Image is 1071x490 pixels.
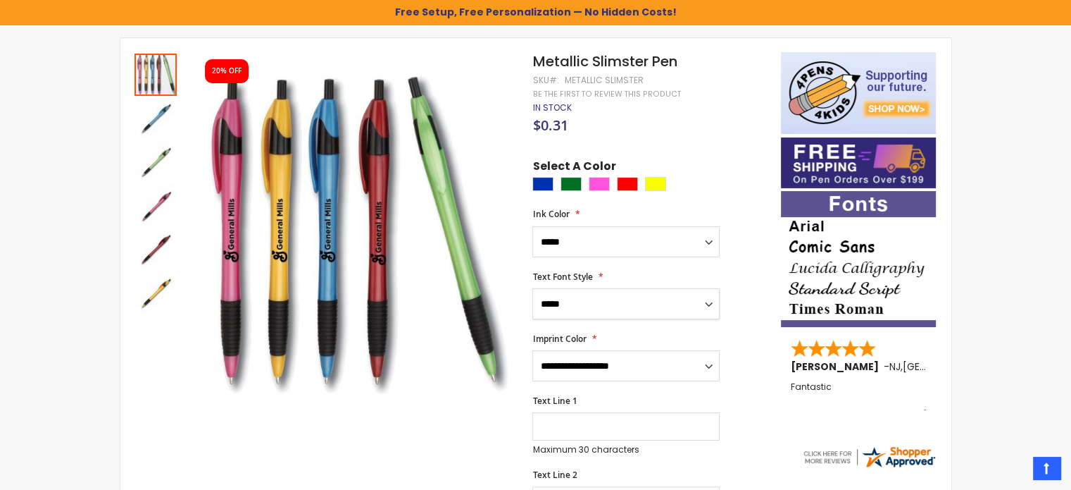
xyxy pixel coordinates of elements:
[532,333,586,345] span: Imprint Color
[532,102,571,114] div: Availability
[801,460,937,472] a: 4pens.com certificate URL
[532,469,577,481] span: Text Line 2
[532,51,677,71] span: Metallic Slimster Pen
[884,360,1006,374] span: - ,
[532,116,568,135] span: $0.31
[560,177,582,191] div: Green
[791,382,927,412] div: Fantastic
[617,177,638,191] div: Red
[134,52,178,96] div: Metallic Slimster Pen
[1033,457,1060,479] a: Top
[791,360,884,374] span: [PERSON_NAME]
[134,185,177,227] img: Metallic Slimster Pen
[781,137,936,188] img: Free shipping on orders over $199
[781,52,936,134] img: 4pens 4 kids
[589,177,610,191] div: Pink
[134,96,178,140] div: Metallic Slimster Pen
[134,141,177,183] img: Metallic Slimster Pen
[134,271,177,314] div: Metallic Slimster Pen
[532,444,720,455] p: Maximum 30 characters
[134,140,178,183] div: Metallic Slimster Pen
[532,74,558,86] strong: SKU
[532,271,592,283] span: Text Font Style
[889,360,901,374] span: NJ
[134,272,177,314] img: Metallic Slimster Pen
[134,97,177,140] img: Metallic Slimster Pen
[532,89,680,99] a: Be the first to review this product
[532,102,571,114] span: In stock
[532,208,569,220] span: Ink Color
[212,66,242,76] div: 20% OFF
[532,159,615,178] span: Select A Color
[134,228,177,271] img: Metallic Slimster Pen
[781,191,936,327] img: font-personalization-examples
[134,183,178,227] div: Metallic Slimster Pen
[134,227,178,271] div: Metallic Slimster Pen
[532,395,577,407] span: Text Line 1
[801,444,937,470] img: 4pens.com widget logo
[903,360,1006,374] span: [GEOGRAPHIC_DATA]
[532,177,553,191] div: Blue
[192,73,513,395] img: Metallic Slimster Pen
[564,75,643,86] div: Metallic Slimster
[645,177,666,191] div: Yellow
